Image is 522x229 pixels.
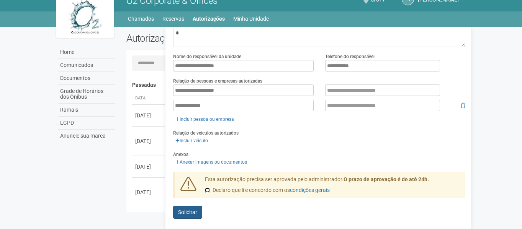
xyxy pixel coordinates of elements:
[58,85,115,104] a: Grade de Horários dos Ônibus
[173,130,239,136] label: Relação de veículos autorizados
[162,13,184,24] a: Reservas
[173,53,241,60] label: Nome do responsável da unidade
[135,112,164,119] div: [DATE]
[126,32,290,44] h2: Autorizações
[135,137,164,145] div: [DATE]
[193,13,225,24] a: Autorizações
[58,72,115,85] a: Documentos
[461,103,465,108] i: Remover
[132,92,167,105] th: Data
[173,151,188,158] label: Anexos
[290,187,330,193] a: condições gerais
[58,59,115,72] a: Comunicados
[199,176,466,198] div: Esta autorização precisa ser aprovada pelo administrador.
[58,46,115,59] a: Home
[135,163,164,171] div: [DATE]
[173,115,236,123] a: Incluir pessoa ou empresa
[173,158,249,166] a: Anexar imagens ou documentos
[173,206,202,219] button: Solicitar
[128,13,154,24] a: Chamados
[178,209,197,215] span: Solicitar
[135,188,164,196] div: [DATE]
[325,53,375,60] label: Telefone do responsável
[58,130,115,142] a: Anuncie sua marca
[58,104,115,117] a: Ramais
[132,82,460,88] h4: Passadas
[205,187,330,194] label: Declaro que li e concordo com os
[205,188,210,193] input: Declaro que li e concordo com oscondições gerais
[58,117,115,130] a: LGPD
[344,176,429,182] strong: O prazo de aprovação é de até 24h.
[173,136,210,145] a: Incluir veículo
[173,78,262,84] label: Relação de pessoas e empresas autorizadas
[233,13,269,24] a: Minha Unidade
